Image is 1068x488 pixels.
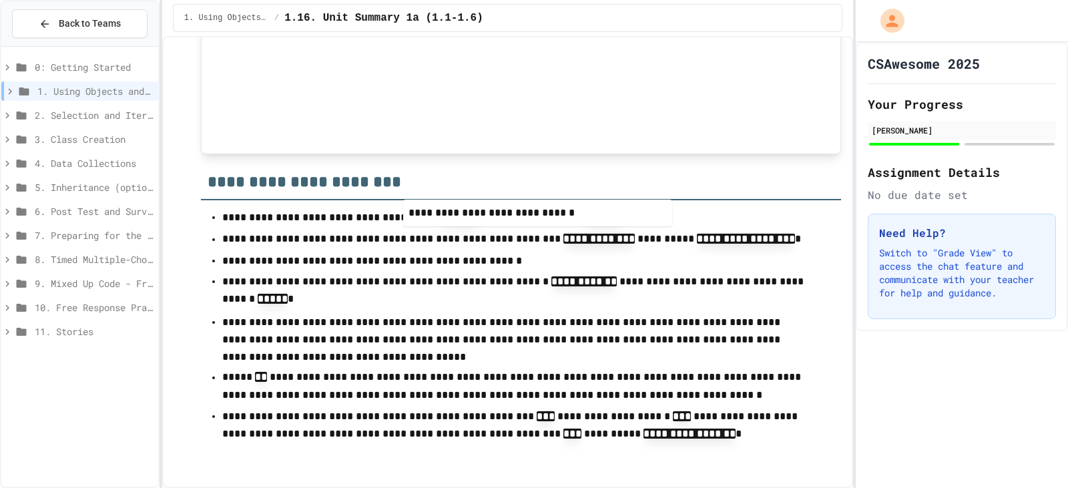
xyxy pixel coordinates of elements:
span: 6. Post Test and Survey [35,204,153,218]
span: / [274,13,279,23]
span: 3. Class Creation [35,132,153,146]
h1: CSAwesome 2025 [868,54,980,73]
p: Switch to "Grade View" to access the chat feature and communicate with your teacher for help and ... [879,246,1045,300]
span: 2. Selection and Iteration [35,108,153,122]
span: 11. Stories [35,324,153,338]
button: Back to Teams [12,9,148,38]
div: No due date set [868,187,1056,203]
span: 1.16. Unit Summary 1a (1.1-1.6) [284,10,483,26]
span: 10. Free Response Practice [35,300,153,314]
span: 9. Mixed Up Code - Free Response Practice [35,276,153,290]
span: 8. Timed Multiple-Choice Exams [35,252,153,266]
span: 1. Using Objects and Methods [37,84,153,98]
span: 7. Preparing for the Exam [35,228,153,242]
span: 0: Getting Started [35,60,153,74]
h2: Your Progress [868,95,1056,113]
span: 5. Inheritance (optional) [35,180,153,194]
span: 1. Using Objects and Methods [184,13,269,23]
span: 4. Data Collections [35,156,153,170]
h3: Need Help? [879,225,1045,241]
div: My Account [866,5,908,36]
h2: Assignment Details [868,163,1056,182]
span: Back to Teams [59,17,121,31]
div: [PERSON_NAME] [872,124,1052,136]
